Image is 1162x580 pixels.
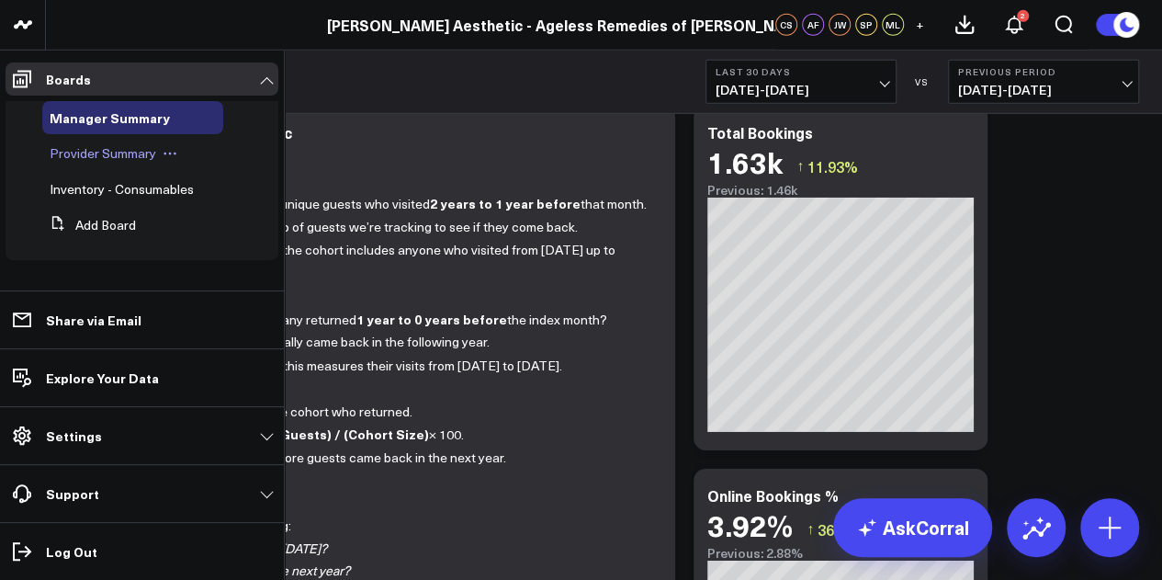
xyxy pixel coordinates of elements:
[855,14,877,36] div: SP
[707,145,783,178] div: 1.63k
[50,146,156,161] a: Provider Summary
[818,519,868,540] span: 36.14%
[707,122,813,142] div: Total Bookings
[156,354,648,378] p: For [DATE], this measures their visits from [DATE] to [DATE].
[46,72,91,86] p: Boards
[327,15,813,35] a: [PERSON_NAME] Aesthetic - Ageless Remedies of [PERSON_NAME]
[119,284,648,308] p: :
[156,216,648,239] p: Think of it as the group of guests we’re tracking to see if they come back.
[46,428,102,443] p: Settings
[156,423,648,447] p: Formula:: × 100.
[908,14,931,36] button: +
[42,209,136,242] button: Add Board
[906,76,939,87] div: VS
[833,498,992,557] a: AskCorral
[807,156,858,176] span: 11.93%
[705,60,897,104] button: Last 30 Days[DATE]-[DATE]
[707,508,793,541] div: 3.92%
[156,308,648,332] p: Of that cohort, how many returned the index month?
[807,517,814,541] span: ↑
[775,14,797,36] div: CS
[916,18,924,31] span: +
[430,194,581,212] strong: 2 years to 1 year before
[46,370,159,385] p: Explore Your Data
[156,192,648,216] p: This is the number of unique guests who visited that month.
[1017,10,1029,22] div: 2
[716,66,886,77] b: Last 30 Days
[119,169,648,193] p: :
[707,485,839,506] div: Online Bookings %
[156,401,648,424] p: The percentage of the cohort who returned.
[716,83,886,97] span: [DATE] - [DATE]
[707,183,974,198] div: Previous: 1.46k
[6,535,278,568] a: Log Out
[46,544,97,559] p: Log Out
[356,310,507,328] strong: 1 year to 0 years before
[882,14,904,36] div: ML
[156,331,648,354] p: This checks who actually came back in the following year.
[958,83,1129,97] span: [DATE] - [DATE]
[50,182,194,197] a: Inventory - Consumables
[796,154,804,178] span: ↑
[948,60,1139,104] button: Previous Period[DATE]-[DATE]
[46,313,141,327] p: Share via Email
[829,14,851,36] div: JW
[958,66,1129,77] b: Previous Period
[50,144,156,162] span: Provider Summary
[119,515,648,538] li: For each month, we're asking:
[50,108,170,127] span: Manager Summary
[83,145,648,169] p: For each :
[156,447,648,470] p: A higher rate means more guests came back in the next year.
[119,377,648,401] p: :
[50,180,194,198] span: Inventory - Consumables
[50,110,170,125] a: Manager Summary
[802,14,824,36] div: AF
[156,238,648,284] p: For [DATE], the cohort includes anyone who visited from [DATE] up to [DATE].
[707,546,974,561] div: Previous: 2.88%
[46,486,99,501] p: Support
[209,425,429,443] strong: (Returning Guests) / (Cohort Size)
